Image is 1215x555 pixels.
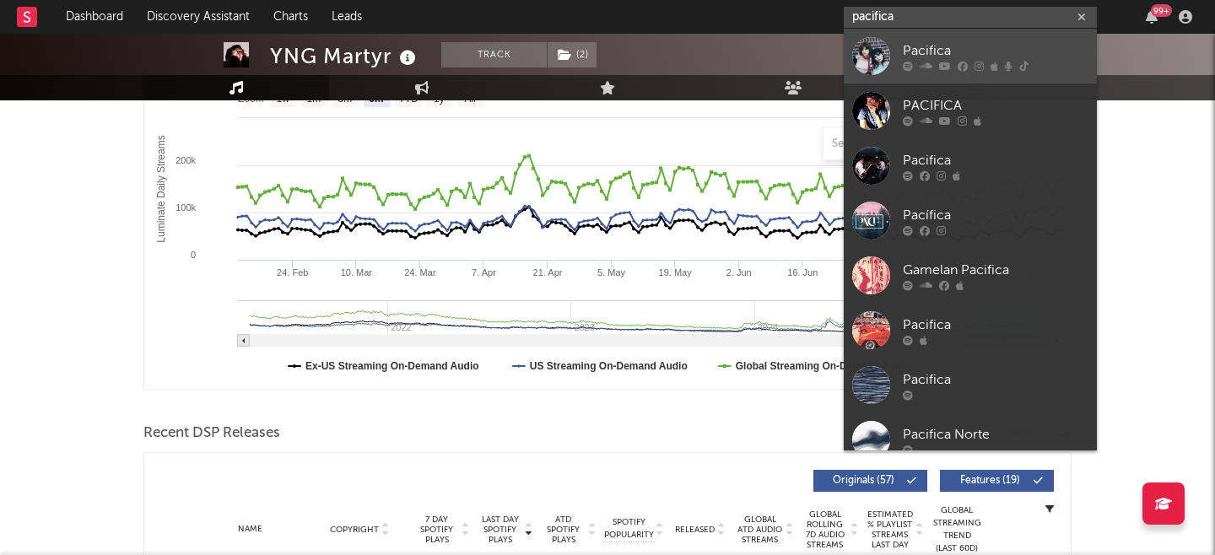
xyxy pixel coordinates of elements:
div: Pacifica [903,150,1088,170]
text: US Streaming On-Demand Audio [530,360,688,372]
a: Pacifica [844,303,1097,358]
span: 7 Day Spotify Plays [414,515,459,545]
div: Pacifica [903,315,1088,335]
div: Pacifica Norte [903,424,1088,445]
text: Global Streaming On-Demand Audio [736,360,911,372]
div: Name [195,523,305,536]
text: 10. Mar [341,267,373,277]
a: Pacífica [844,193,1097,248]
div: Pacifica [903,369,1088,390]
span: Last Day Spotify Plays [478,515,522,545]
text: Luminate Daily Streams [155,135,167,242]
div: Gamelan Pacifica [903,260,1088,280]
div: Global Streaming Trend (Last 60D) [931,504,982,555]
button: 99+ [1146,10,1158,24]
text: 21. Apr [533,267,563,277]
button: (2) [548,42,597,67]
a: Pacifica [844,358,1097,412]
span: Released [675,525,715,535]
button: Features(19) [940,470,1054,492]
div: Pacífica [903,205,1088,225]
div: PACIFICA [903,95,1088,116]
span: Recent DSP Releases [143,423,280,444]
text: 200k [175,155,196,165]
text: 7. Apr [472,267,496,277]
text: 100k [175,202,196,213]
a: Pacifica [844,138,1097,193]
div: Pacifica [903,40,1088,61]
input: Search for artists [844,7,1097,28]
span: Global ATD Audio Streams [737,515,783,545]
span: Global Rolling 7D Audio Streams [802,509,848,550]
span: Spotify Popularity [604,516,654,542]
text: 24. Feb [277,267,308,277]
span: ATD Spotify Plays [541,515,586,545]
a: Pacifica [844,29,1097,84]
button: Track [441,42,547,67]
button: Originals(57) [813,470,927,492]
input: Search by song name or URL [823,137,1002,151]
text: 16. Jun [787,267,818,277]
span: ( 2 ) [547,42,597,67]
text: 5. May [597,267,626,277]
text: 0 [191,250,196,260]
a: PACIFICA [844,84,1097,138]
text: 19. May [659,267,693,277]
svg: Luminate Daily Consumption [144,51,1071,389]
span: Estimated % Playlist Streams Last Day [867,509,913,550]
a: Pacifica Norte [844,412,1097,467]
text: Ex-US Streaming On-Demand Audio [305,360,479,372]
div: YNG Martyr [270,42,420,70]
text: 24. Mar [404,267,436,277]
span: Features ( 19 ) [951,476,1029,486]
a: Gamelan Pacifica [844,248,1097,303]
div: 99 + [1151,4,1172,17]
text: 2. Jun [726,267,752,277]
span: Originals ( 57 ) [824,476,902,486]
span: Copyright [330,525,379,535]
